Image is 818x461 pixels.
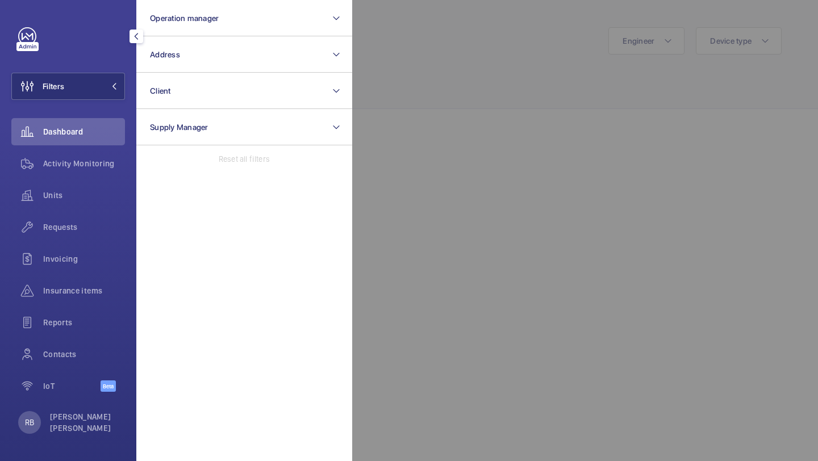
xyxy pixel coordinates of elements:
span: Filters [43,81,64,92]
span: Contacts [43,349,125,360]
span: Beta [101,380,116,392]
p: [PERSON_NAME] [PERSON_NAME] [50,411,118,434]
span: IoT [43,380,101,392]
span: Units [43,190,125,201]
span: Activity Monitoring [43,158,125,169]
span: Requests [43,221,125,233]
button: Filters [11,73,125,100]
span: Dashboard [43,126,125,137]
span: Reports [43,317,125,328]
p: RB [25,417,34,428]
span: Insurance items [43,285,125,296]
span: Invoicing [43,253,125,265]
